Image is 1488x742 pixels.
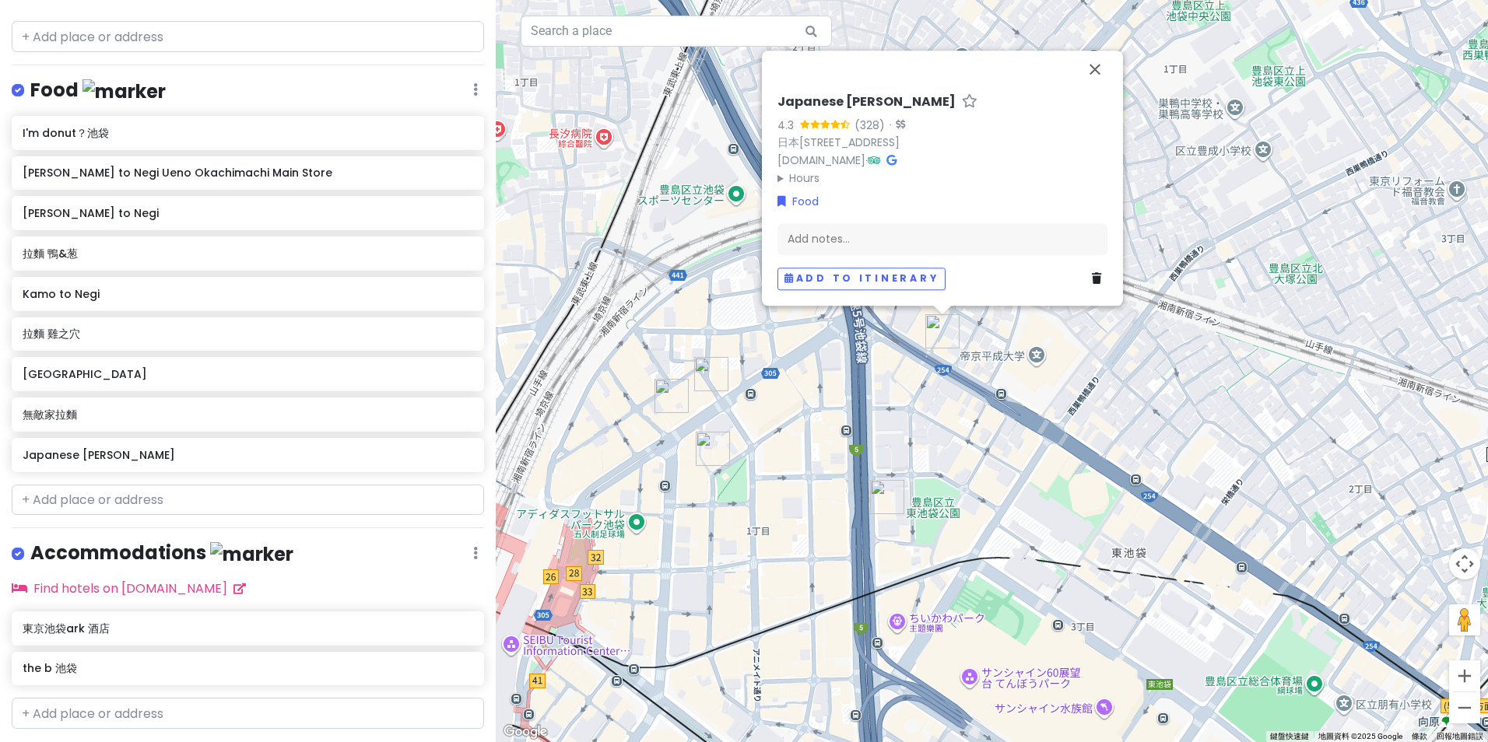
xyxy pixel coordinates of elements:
[886,155,897,166] i: Google Maps
[777,117,800,134] div: 4.3
[23,247,473,261] h6: 拉麵 鴨&葱
[12,698,484,729] input: + Add place or address
[500,722,551,742] img: Google
[12,485,484,516] input: + Add place or address
[12,579,246,597] a: Find hotels on [DOMAIN_NAME]
[1449,604,1480,635] button: 將衣夾人拖曳到地圖上，就能開啟街景服務
[885,118,905,134] div: ·
[1437,732,1483,740] a: 回報地圖錯誤
[694,357,728,391] div: 拉麵 雞之穴
[23,661,473,675] h6: the b 池袋
[777,152,865,168] a: [DOMAIN_NAME]
[23,166,473,180] h6: [PERSON_NAME] to Negi Ueno Okachimachi Main Store
[1449,548,1480,579] button: 地圖攝影機控制項
[30,541,293,566] h4: Accommodations
[777,268,946,290] button: Add to itinerary
[521,16,832,47] input: Search a place
[210,542,293,566] img: marker
[1092,271,1107,288] a: Delete place
[870,480,904,514] div: 東京池袋ark 酒店
[23,621,473,635] h6: 東京池袋ark 酒店
[1412,732,1427,740] a: 條款 (在新分頁中開啟)
[962,94,977,110] a: Star place
[1076,51,1114,88] button: 關閉
[23,448,473,462] h6: Japanese [PERSON_NAME]
[777,223,1107,256] div: Add notes...
[23,367,473,381] h6: [GEOGRAPHIC_DATA]
[1318,732,1402,740] span: 地圖資料 ©2025 Google
[777,135,900,150] a: 日本[STREET_ADDRESS]
[1449,692,1480,723] button: 縮小
[777,170,1107,187] summary: Hours
[777,193,819,210] a: Food
[925,314,960,348] div: Japanese Ramen Gokan
[23,408,473,422] h6: 無敵家拉麵
[23,287,473,301] h6: Kamo to Negi
[855,117,885,134] div: (328)
[23,126,473,140] h6: I'm donut？池袋
[1270,731,1309,742] button: 鍵盤快速鍵
[868,155,880,166] i: Tripadvisor
[655,379,689,413] div: the b 池袋
[23,206,473,220] h6: [PERSON_NAME] to Negi
[500,722,551,742] a: 在 Google 地圖上開啟這個區域 (開啟新視窗)
[777,94,1107,187] div: ·
[23,327,473,341] h6: 拉麵 雞之穴
[82,79,166,103] img: marker
[12,21,484,52] input: + Add place or address
[777,94,956,110] h6: Japanese [PERSON_NAME]
[696,432,730,466] div: I'm donut？池袋
[1449,660,1480,691] button: 放大
[30,78,166,103] h4: Food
